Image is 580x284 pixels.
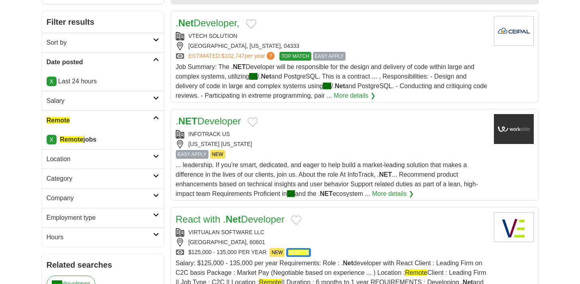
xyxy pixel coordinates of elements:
[323,83,331,89] span: C#
[267,52,275,60] span: ?
[269,248,285,257] span: NEW
[176,248,488,257] div: $125,000 - 135,000 PER YEAR
[60,136,83,143] span: Remote
[60,136,96,143] strong: jobs
[221,53,244,59] span: $102,747
[47,38,153,47] h2: Sort by
[494,114,534,144] img: Company logo
[47,233,153,242] h2: Hours
[47,96,153,106] h2: Salary
[405,269,427,276] span: Remote
[42,52,164,72] a: Date posted
[494,212,534,242] img: Virtualan Software LLC logo
[178,116,197,126] strong: NET
[226,214,241,225] strong: Net
[176,238,488,247] div: [GEOGRAPHIC_DATA], 60601
[47,193,153,203] h2: Company
[334,91,376,101] a: More details ❯
[47,77,57,86] a: X
[176,130,488,138] div: INFOTRACK US
[189,229,265,235] a: VIRTUALAN SOFTWARE LLC
[246,19,256,29] button: Add to favorite jobs
[379,171,392,178] strong: NET
[47,259,159,271] h2: Related searches
[176,18,240,28] a: .NetDeveloper,
[42,169,164,188] a: Category
[47,117,70,124] span: Remote
[178,18,194,28] strong: Net
[288,250,309,255] span: REMOTE
[42,91,164,110] a: Salary
[47,135,57,144] a: X
[176,32,488,40] div: VTECH SOLUTION
[279,52,311,61] span: TOP MATCH
[47,174,153,183] h2: Category
[176,116,241,126] a: .NETDeveloper
[42,227,164,247] a: Hours
[47,213,153,223] h2: Employment type
[372,189,414,199] a: More details ❯
[320,190,332,197] strong: NET
[176,150,208,159] span: EASY APPLY
[176,63,488,99] span: Job Summary: The . Developer will be responsible for the design and delivery of code within large...
[248,117,258,127] button: Add to favorite jobs
[261,73,271,80] strong: Net
[313,52,346,61] span: EASY APPLY
[42,11,164,33] h2: Filter results
[210,150,225,159] span: NEW
[494,16,534,46] img: Company logo
[42,33,164,52] a: Sort by
[47,77,159,86] p: Last 24 hours
[176,42,488,50] div: [GEOGRAPHIC_DATA], [US_STATE], 04333
[176,140,488,148] div: [US_STATE] [US_STATE]
[233,63,246,70] strong: NET
[47,57,153,67] h2: Date posted
[249,73,257,80] span: C#
[343,260,353,266] strong: Net
[335,83,345,89] strong: Net
[176,162,478,197] span: ... leadership. If you're smart, dedicated, and eager to help build a market-leading solution tha...
[42,149,164,169] a: Location
[42,188,164,208] a: Company
[47,154,153,164] h2: Location
[291,215,301,225] button: Add to favorite jobs
[42,110,164,130] a: Remote
[176,214,285,225] a: React with .NetDeveloper
[42,208,164,227] a: Employment type
[189,52,277,61] a: ESTIMATED:$102,747per year?
[287,190,295,197] span: C#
